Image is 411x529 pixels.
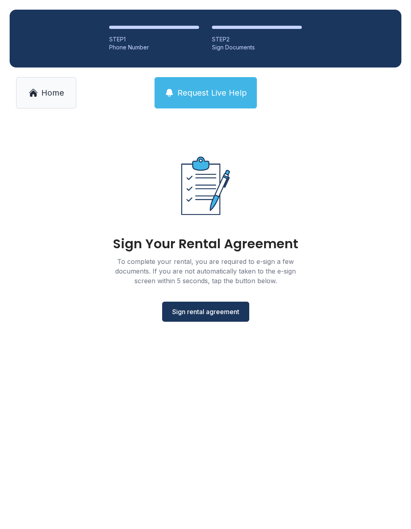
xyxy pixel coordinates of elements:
[172,307,239,317] span: Sign rental agreement
[109,43,199,51] div: Phone Number
[41,87,64,98] span: Home
[164,144,247,228] img: Rental agreement document illustration
[177,87,247,98] span: Request Live Help
[212,35,302,43] div: STEP 2
[212,43,302,51] div: Sign Documents
[113,237,298,250] div: Sign Your Rental Agreement
[105,257,306,286] div: To complete your rental, you are required to e-sign a few documents. If you are not automatically...
[109,35,199,43] div: STEP 1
